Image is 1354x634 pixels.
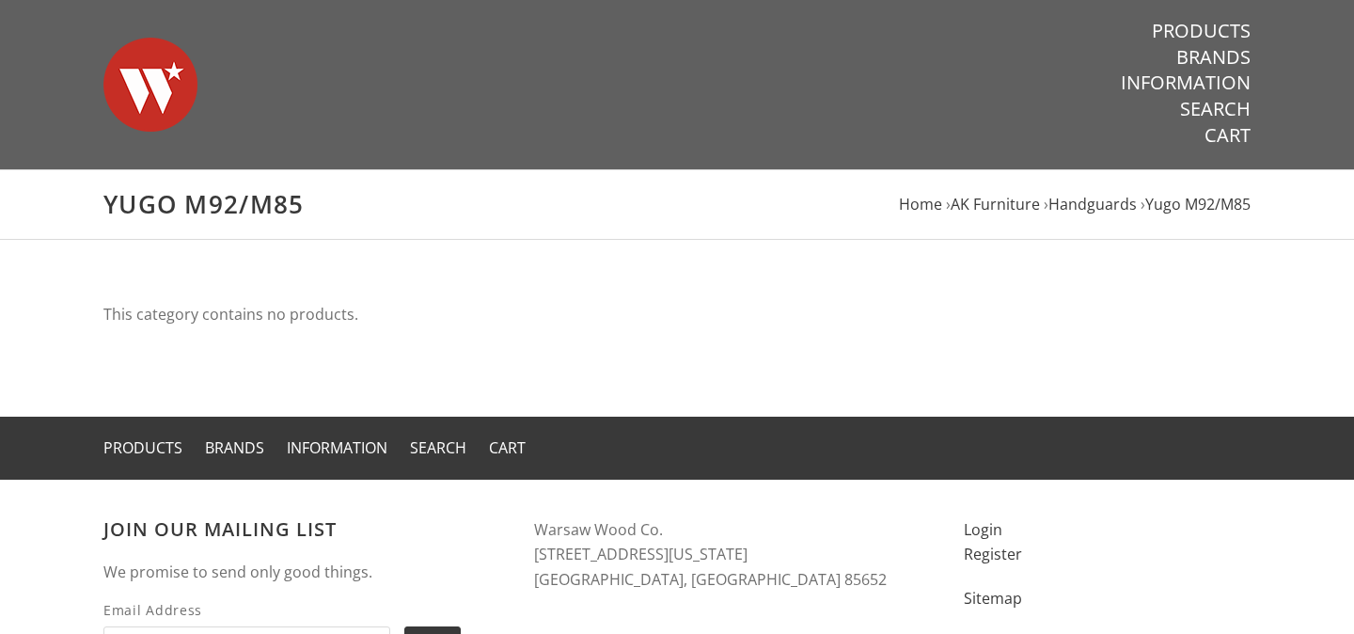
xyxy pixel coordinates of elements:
a: Search [1180,97,1251,121]
p: This category contains no products. [103,302,1251,327]
a: Products [1152,19,1251,43]
a: Handguards [1048,194,1137,214]
p: We promise to send only good things. [103,560,496,585]
li: › [946,192,1040,217]
a: Brands [1176,45,1251,70]
a: Home [899,194,942,214]
a: Brands [205,437,264,458]
a: Search [410,437,466,458]
a: Information [1121,71,1251,95]
a: Cart [1204,123,1251,148]
address: Warsaw Wood Co. [STREET_ADDRESS][US_STATE] [GEOGRAPHIC_DATA], [GEOGRAPHIC_DATA] 85652 [534,517,927,593]
span: Email Address [103,599,390,621]
li: › [1044,192,1137,217]
a: Information [287,437,387,458]
a: Register [964,544,1022,564]
a: Sitemap [964,588,1022,609]
a: AK Furniture [951,194,1040,214]
img: Warsaw Wood Co. [103,19,197,151]
a: Login [964,519,1002,540]
h1: Yugo M92/M85 [103,189,1251,220]
a: Products [103,437,182,458]
a: Yugo M92/M85 [1145,194,1251,214]
li: › [1141,192,1251,217]
h3: Join our mailing list [103,517,496,541]
a: Cart [489,437,526,458]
